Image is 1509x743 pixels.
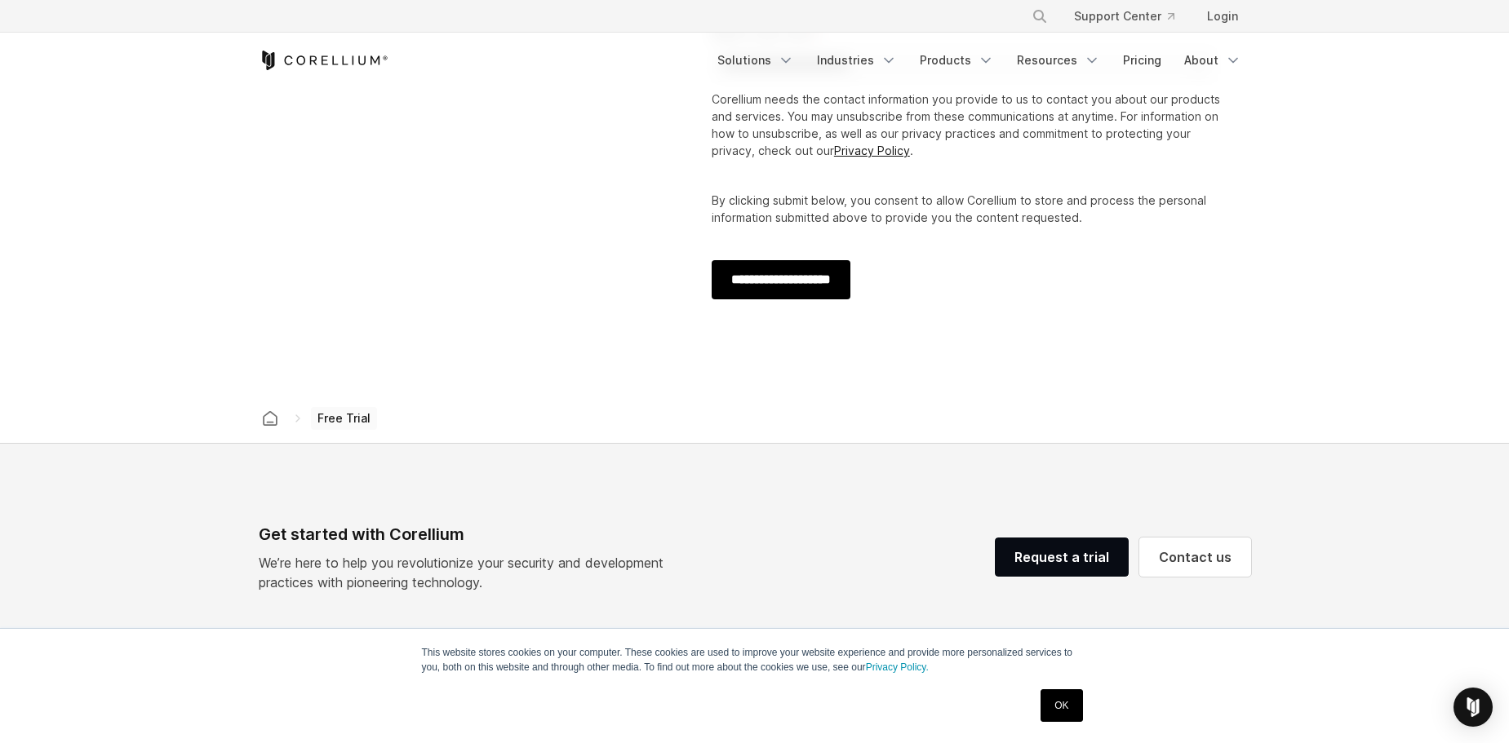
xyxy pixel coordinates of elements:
[1041,689,1082,722] a: OK
[1194,2,1251,31] a: Login
[1007,46,1110,75] a: Resources
[255,407,285,430] a: Corellium home
[422,645,1088,674] p: This website stores cookies on your computer. These cookies are used to improve your website expe...
[1174,46,1251,75] a: About
[1012,2,1251,31] div: Navigation Menu
[259,51,388,70] a: Corellium Home
[259,522,677,546] div: Get started with Corellium
[311,407,377,430] span: Free Trial
[995,537,1129,577] a: Request a trial
[712,91,1225,159] p: Corellium needs the contact information you provide to us to contact you about our products and s...
[1025,2,1054,31] button: Search
[708,46,1251,75] div: Navigation Menu
[259,553,677,592] p: We’re here to help you revolutionize your security and development practices with pioneering tech...
[1113,46,1171,75] a: Pricing
[1139,537,1251,577] a: Contact us
[834,144,910,157] a: Privacy Policy
[712,192,1225,226] p: By clicking submit below, you consent to allow Corellium to store and process the personal inform...
[910,46,1004,75] a: Products
[1061,2,1187,31] a: Support Center
[807,46,907,75] a: Industries
[1454,688,1493,727] div: Open Intercom Messenger
[866,661,929,673] a: Privacy Policy.
[708,46,804,75] a: Solutions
